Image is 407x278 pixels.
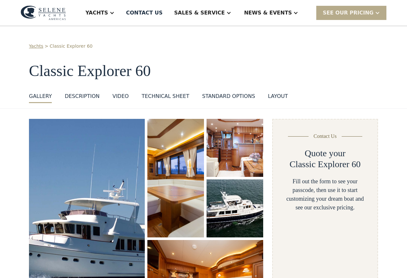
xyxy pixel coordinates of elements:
[207,119,263,177] a: open lightbox
[283,177,367,212] div: Fill out the form to see your passcode, then use it to start customizing your dream boat and see ...
[29,92,52,100] div: GALLERY
[323,9,374,17] div: SEE Our Pricing
[147,119,204,237] a: open lightbox
[142,92,189,103] a: Technical sheet
[314,132,337,140] div: Contact Us
[45,43,49,50] div: >
[65,92,99,100] div: DESCRIPTION
[207,179,263,237] a: open lightbox
[202,92,255,100] div: standard options
[29,43,43,50] a: Yachts
[126,9,163,17] div: Contact US
[268,92,288,100] div: layout
[29,92,52,103] a: GALLERY
[316,6,386,20] div: SEE Our Pricing
[50,43,92,50] a: Classic Explorer 60
[174,9,225,17] div: Sales & Service
[29,62,378,80] h1: Classic Explorer 60
[290,159,361,170] h2: Classic Explorer 60
[65,92,99,103] a: DESCRIPTION
[142,92,189,100] div: Technical sheet
[305,148,346,159] h2: Quote your
[202,92,255,103] a: standard options
[112,92,129,103] a: VIDEO
[268,92,288,103] a: layout
[21,5,66,20] img: logo
[86,9,108,17] div: Yachts
[244,9,292,17] div: News & EVENTS
[112,92,129,100] div: VIDEO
